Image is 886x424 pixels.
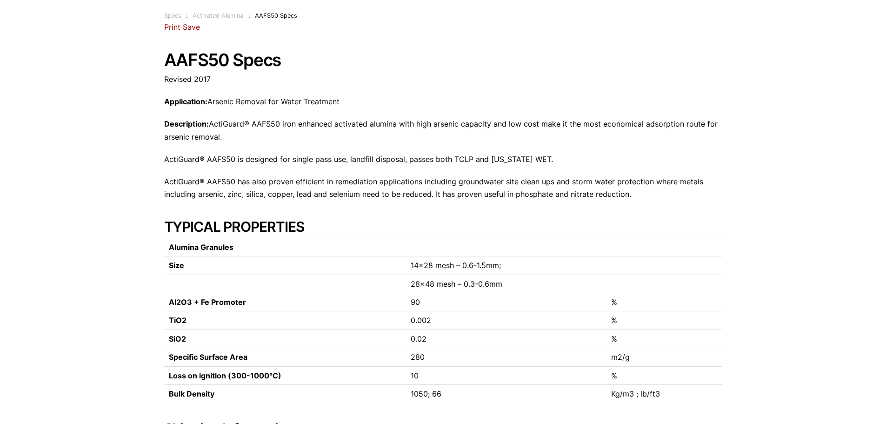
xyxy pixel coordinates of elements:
strong: Bulk Density [169,389,214,398]
td: 280 [406,348,606,366]
a: Save [183,22,200,32]
p: Arsenic Removal for Water Treatment [164,95,722,108]
strong: Application: [164,97,207,106]
strong: Specific Surface Area [169,352,247,362]
a: Print [164,22,180,32]
td: % [606,330,722,348]
p: Revised 2017 [164,73,722,86]
h1: AAFS50 Specs [164,51,722,70]
span: : [186,12,188,19]
td: 14×28 mesh – 0.6-1.5mm; [406,256,606,275]
td: Kg/m3 ; lb/ft3 [606,384,722,403]
td: m2/g [606,348,722,366]
strong: Loss on ignition (300-1000°C) [169,371,281,380]
strong: Description: [164,119,209,128]
a: Specs [164,12,181,19]
td: 0.002 [406,311,606,330]
strong: SiO2 [169,334,186,343]
td: 10 [406,366,606,384]
strong: Al2O3 + Fe Promoter [169,297,246,307]
strong: TiO2 [169,316,187,325]
a: Activated Alumina [193,12,243,19]
td: % [606,366,722,384]
td: 90 [406,293,606,311]
p: ActiGuard® AAFS50 iron enhanced activated alumina with high arsenic capacity and low cost make it... [164,118,722,143]
td: 28×48 mesh – 0.3-0.6mm [406,275,606,293]
span: AAFS50 Specs [255,12,297,19]
td: 0.02 [406,330,606,348]
td: 1050; 66 [406,384,606,403]
span: : [248,12,250,19]
strong: Size [169,261,184,270]
strong: Alumina Granules [169,242,233,252]
td: % [606,311,722,330]
p: ActiGuard® AAFS50 is designed for single pass use, landfill disposal, passes both TCLP and [US_ST... [164,153,722,166]
h2: TYPICAL PROPERTIES [164,218,722,235]
td: % [606,293,722,311]
p: ActiGuard® AAFS50 has also proven efficient in remediation applications including groundwater sit... [164,175,722,201]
